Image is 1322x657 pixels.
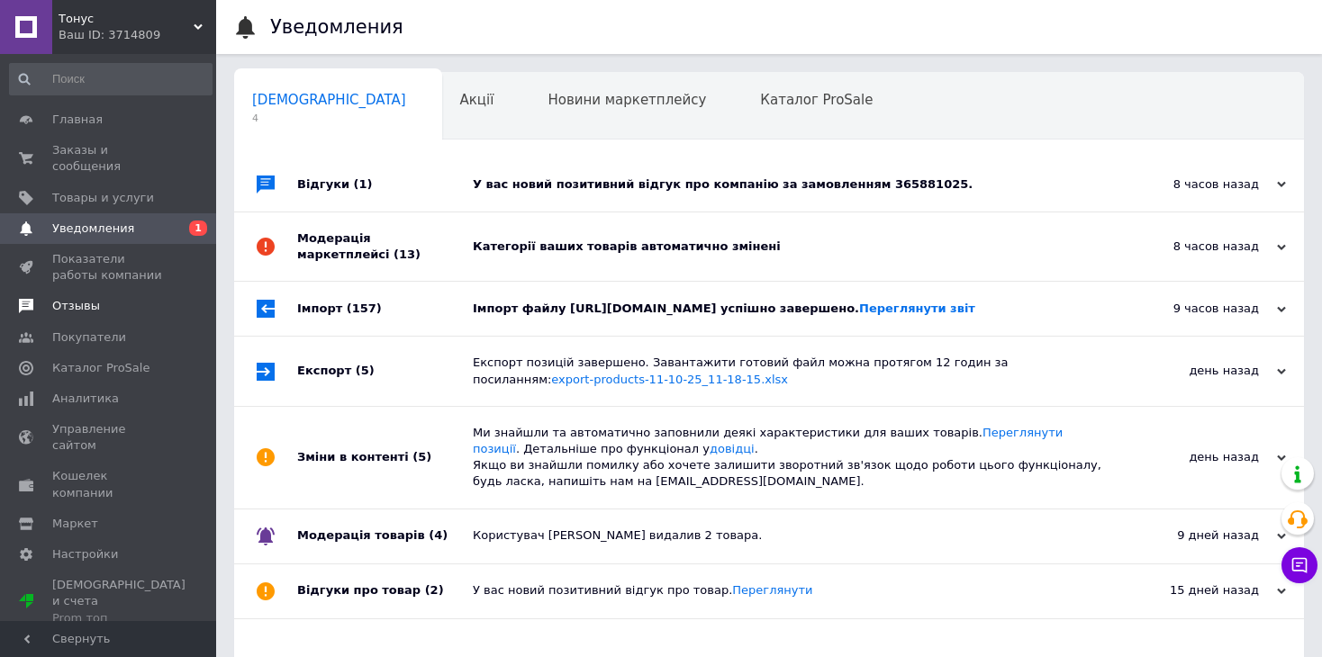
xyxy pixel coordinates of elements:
div: Зміни в контенті [297,407,473,508]
div: 8 часов назад [1106,238,1286,255]
div: Ми знайшли та автоматично заповнили деякі характеристики для ваших товарів. . Детальніше про функ... [473,425,1106,490]
span: Аналитика [52,391,119,407]
span: Маркет [52,516,98,532]
span: Товары и услуги [52,190,154,206]
button: Чат с покупателем [1281,547,1317,583]
div: 15 дней назад [1106,582,1286,598]
span: (157) [347,301,382,315]
a: Переглянути позиції [473,426,1063,455]
div: Модерація маркетплейсі [297,212,473,281]
span: Тонус [59,11,194,27]
div: Користувач [PERSON_NAME] видалив 2 товара. [473,527,1106,544]
h1: Уведомления [270,16,403,38]
span: Настройки [52,546,118,562]
span: Показатели работы компании [52,251,167,283]
span: (5) [356,364,375,377]
span: Каталог ProSale [52,360,149,376]
div: Відгуки про товар [297,564,473,618]
span: Отзывы [52,298,100,314]
span: Уведомления [52,220,134,237]
span: Новини маркетплейсу [548,92,706,108]
span: Заказы и сообщения [52,142,167,175]
span: (13) [394,247,421,261]
div: 8 часов назад [1106,176,1286,193]
div: 9 часов назад [1106,301,1286,317]
span: (4) [429,528,448,542]
span: [DEMOGRAPHIC_DATA] и счета [52,577,186,626]
span: Главная [52,112,103,128]
span: Покупатели [52,329,126,346]
a: довідці [710,442,755,455]
span: 4 [252,112,406,125]
span: Управление сайтом [52,421,167,454]
span: [DEMOGRAPHIC_DATA] [252,92,406,108]
span: Акції [460,92,494,108]
a: Переглянути звіт [859,301,975,315]
div: Категорії ваших товарів автоматично змінені [473,238,1106,255]
span: (5) [412,450,431,463]
span: Каталог ProSale [760,92,873,108]
input: Поиск [9,63,213,95]
span: 1 [189,220,207,236]
div: день назад [1106,363,1286,379]
a: Переглянути [732,583,812,597]
a: export-products-11-10-25_11-18-15.xlsx [551,373,788,386]
span: Кошелек компании [52,468,167,500]
div: Відгуки [297,157,473,211]
div: У вас новий позитивний відгук про товар. [473,582,1106,598]
div: Імпорт файлу [URL][DOMAIN_NAME] успішно завершено. [473,301,1106,317]
div: Prom топ [52,610,186,626]
div: Ваш ID: 3714809 [59,27,216,43]
div: Експорт [297,337,473,405]
div: Експорт позицій завершено. Завантажити готовий файл можна протягом 12 годин за посиланням: [473,355,1106,387]
span: (1) [354,177,373,191]
div: день назад [1106,449,1286,465]
div: 9 дней назад [1106,527,1286,544]
div: Імпорт [297,282,473,336]
div: Модерація товарів [297,509,473,563]
div: У вас новий позитивний відгук про компанію за замовленням 365881025. [473,176,1106,193]
span: (2) [425,583,444,597]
